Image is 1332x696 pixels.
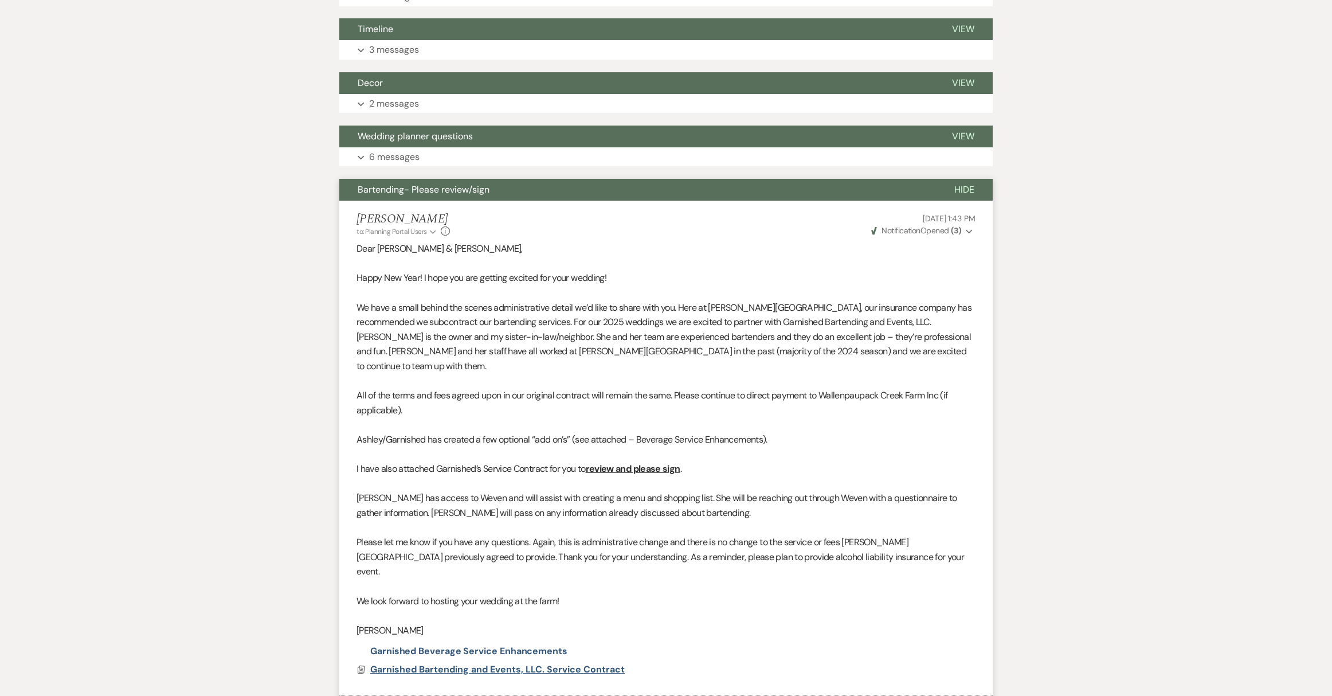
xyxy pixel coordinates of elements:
[934,126,993,147] button: View
[339,40,993,60] button: 3 messages
[370,647,567,656] a: Garnished Beverage Service Enhancements
[358,130,473,142] span: Wedding planner questions
[356,623,976,638] p: [PERSON_NAME]
[356,300,976,374] p: We have a small behind the scenes administrative detail we’d like to share with you. Here at [PER...
[954,183,974,195] span: Hide
[356,226,438,237] button: to: Planning Portal Users
[339,18,934,40] button: Timeline
[952,130,974,142] span: View
[370,663,625,675] span: Garnished Bartending and Events, LLC. Service Contract
[356,241,976,256] p: Dear [PERSON_NAME] & [PERSON_NAME],
[356,594,976,609] p: We look forward to hosting your wedding at the farm!
[923,213,976,224] span: [DATE] 1:43 PM
[358,77,383,89] span: Decor
[339,179,936,201] button: Bartending- Please review/sign
[356,432,976,447] p: Ashley/Garnished has created a few optional “add on’s” (see attached – Beverage Service Enhanceme...
[586,463,680,475] u: review and please sign
[934,72,993,94] button: View
[952,23,974,35] span: View
[951,225,961,236] strong: ( 3 )
[934,18,993,40] button: View
[356,388,976,417] p: All of the terms and fees agreed upon in our original contract will remain the same. Please conti...
[370,663,628,677] button: Garnished Bartending and Events, LLC. Service Contract
[339,126,934,147] button: Wedding planner questions
[356,212,450,226] h5: [PERSON_NAME]
[339,94,993,114] button: 2 messages
[358,23,393,35] span: Timeline
[936,179,993,201] button: Hide
[356,462,976,476] p: I have also attached Garnished’s Service Contract for you to .
[356,271,976,286] p: Happy New Year! I hope you are getting excited for your wedding!
[356,535,976,579] p: Please let me know if you have any questions. Again, this is administrative change and there is n...
[882,225,920,236] span: Notification
[339,72,934,94] button: Decor
[869,225,976,237] button: NotificationOpened (3)
[358,183,489,195] span: Bartending- Please review/sign
[356,227,427,236] span: to: Planning Portal Users
[356,491,976,520] p: [PERSON_NAME] has access to Weven and will assist with creating a menu and shopping list. She wil...
[369,96,419,111] p: 2 messages
[339,147,993,167] button: 6 messages
[369,42,419,57] p: 3 messages
[369,150,420,165] p: 6 messages
[370,645,567,657] span: Garnished Beverage Service Enhancements
[871,225,961,236] span: Opened
[952,77,974,89] span: View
